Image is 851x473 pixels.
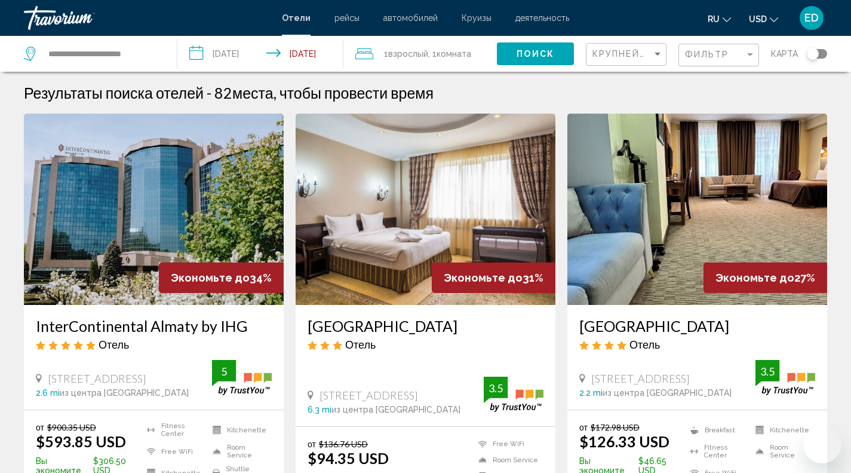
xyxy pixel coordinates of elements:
[36,388,60,398] span: 2.6 mi
[212,360,272,395] img: trustyou-badge.svg
[319,389,418,402] span: [STREET_ADDRESS]
[177,36,343,72] button: Check-in date: Aug 18, 2025 Check-out date: Aug 20, 2025
[685,50,729,59] span: Фильтр
[331,405,460,414] span: из центра [GEOGRAPHIC_DATA]
[141,422,206,438] li: Fitness Center
[308,405,331,414] span: 6.3 mi
[24,84,204,102] h1: Результаты поиска отелей
[214,84,434,102] h2: 82
[384,45,428,62] span: 1
[48,372,146,385] span: [STREET_ADDRESS]
[24,6,270,30] a: Travorium
[24,114,284,305] img: Hotel image
[484,381,508,395] div: 3.5
[36,338,272,351] div: 5 star Hotel
[282,13,311,23] a: Отели
[798,48,827,59] button: Toggle map
[444,271,523,284] span: Экономьте до
[308,439,316,449] span: от
[308,449,389,467] ins: $94.35 USD
[684,422,750,438] li: Breakfast
[579,422,588,432] span: от
[232,84,434,102] span: места, чтобы провести время
[428,45,471,62] span: , 1
[141,444,206,459] li: Free WiFi
[207,84,211,102] span: -
[334,13,360,23] a: рейсы
[592,50,663,60] mat-select: Sort by
[517,50,554,59] span: Поиск
[212,364,236,379] div: 5
[60,388,189,398] span: из центра [GEOGRAPHIC_DATA]
[296,114,555,305] img: Hotel image
[591,372,690,385] span: [STREET_ADDRESS]
[678,43,759,68] button: Filter
[319,439,368,449] del: $136.76 USD
[749,14,767,24] span: USD
[47,422,96,432] del: $900.35 USD
[308,317,543,335] a: [GEOGRAPHIC_DATA]
[472,455,543,465] li: Room Service
[715,271,794,284] span: Экономьте до
[159,263,284,293] div: 34%
[171,271,250,284] span: Экономьте до
[579,317,815,335] a: [GEOGRAPHIC_DATA]
[708,10,731,28] button: Change language
[749,444,815,459] li: Room Service
[796,5,827,30] button: User Menu
[343,36,497,72] button: Travelers: 1 adult, 0 children
[36,422,44,432] span: от
[579,388,603,398] span: 2.2 mi
[99,338,129,351] span: Отель
[437,49,471,59] span: Комната
[708,14,720,24] span: ru
[497,42,574,65] button: Поиск
[603,388,732,398] span: из центра [GEOGRAPHIC_DATA]
[749,422,815,438] li: Kitchenette
[207,444,272,459] li: Room Service
[592,49,735,59] span: Крупнейшие сбережения
[462,13,491,23] a: Круизы
[804,12,819,24] span: ED
[345,338,376,351] span: Отель
[591,422,640,432] del: $172.98 USD
[484,377,543,412] img: trustyou-badge.svg
[36,432,126,450] ins: $593.85 USD
[703,263,827,293] div: 27%
[388,49,428,59] span: Взрослый
[684,444,750,459] li: Fitness Center
[36,317,272,335] a: InterContinental Almaty by IHG
[803,425,841,463] iframe: Кнопка запуска окна обмена сообщениями
[749,10,778,28] button: Change currency
[515,13,569,23] a: деятельность
[771,45,798,62] span: карта
[567,114,827,305] img: Hotel image
[579,432,669,450] ins: $126.33 USD
[579,338,815,351] div: 4 star Hotel
[472,439,543,449] li: Free WiFi
[308,338,543,351] div: 3 star Hotel
[755,364,779,379] div: 3.5
[629,338,660,351] span: Отель
[432,263,555,293] div: 31%
[383,13,438,23] a: автомобилей
[755,360,815,395] img: trustyou-badge.svg
[207,422,272,438] li: Kitchenette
